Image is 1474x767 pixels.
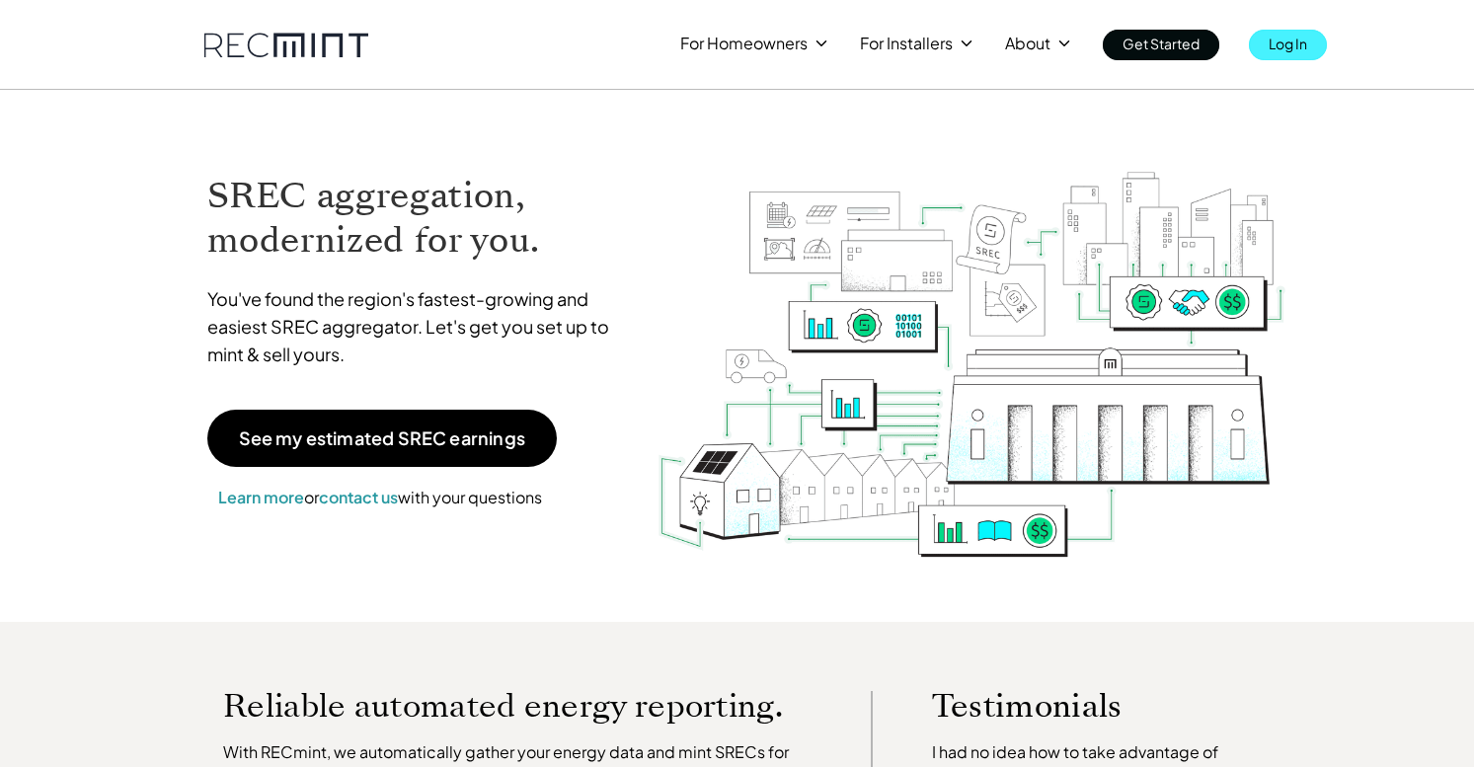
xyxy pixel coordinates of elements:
[1103,30,1219,60] a: Get Started
[223,691,812,721] p: Reliable automated energy reporting.
[207,485,553,510] p: or with your questions
[680,30,808,57] p: For Homeowners
[319,487,398,507] a: contact us
[207,285,628,368] p: You've found the region's fastest-growing and easiest SREC aggregator. Let's get you set up to mi...
[860,30,953,57] p: For Installers
[657,119,1286,563] img: RECmint value cycle
[1249,30,1327,60] a: Log In
[1269,30,1307,57] p: Log In
[239,429,525,447] p: See my estimated SREC earnings
[207,174,628,263] h1: SREC aggregation, modernized for you.
[1005,30,1050,57] p: About
[1123,30,1200,57] p: Get Started
[218,487,304,507] a: Learn more
[207,410,557,467] a: See my estimated SREC earnings
[932,691,1226,721] p: Testimonials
